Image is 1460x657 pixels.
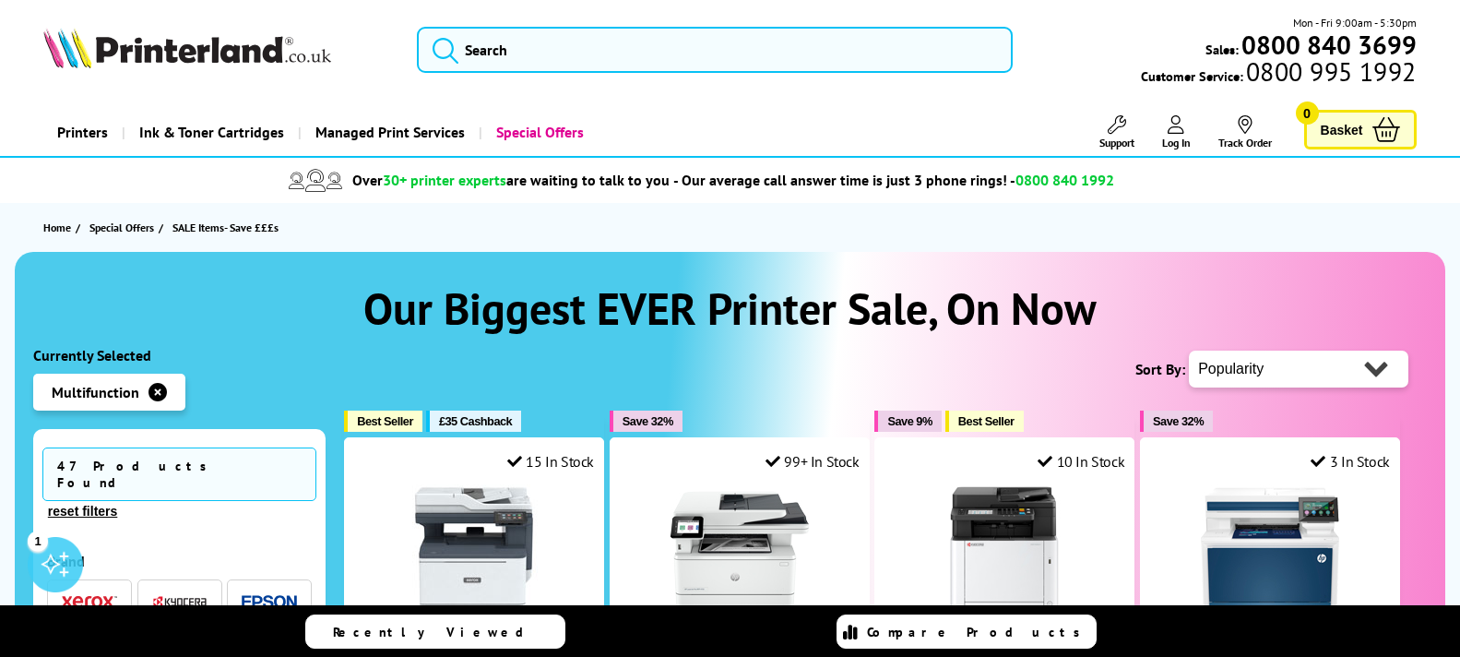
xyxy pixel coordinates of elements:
img: Kyocera ECOSYS MA2600cwfx [935,484,1074,623]
button: Best Seller [344,411,422,432]
img: Kyocera [152,595,208,609]
div: Brand [47,552,312,570]
div: Currently Selected [33,346,326,364]
span: 0800 995 1992 [1243,63,1416,80]
span: Sort By: [1135,360,1185,378]
span: Basket [1321,117,1363,142]
div: 15 In Stock [507,452,594,471]
img: Epson [242,595,297,609]
a: Special Offers [89,218,159,237]
span: Mon - Fri 9:00am - 5:30pm [1293,14,1417,31]
button: Epson [236,590,303,615]
img: HP LaserJet Pro MFP 4102fdw [671,484,809,623]
span: Recently Viewed [333,624,542,640]
span: - Our average call answer time is just 3 phone rings! - [673,171,1114,189]
a: Printers [43,109,122,156]
a: Recently Viewed [305,615,565,649]
button: £35 Cashback [426,411,521,432]
span: Sales: [1205,41,1239,58]
button: Best Seller [945,411,1024,432]
span: Support [1099,136,1134,149]
a: Home [43,218,76,237]
a: Printerland Logo [43,28,393,72]
div: 99+ In Stock [766,452,860,471]
a: Track Order [1218,115,1272,149]
span: Best Seller [958,414,1015,428]
div: 1 [28,531,48,551]
span: 47 Products Found [42,448,316,501]
img: HP Color LaserJet Pro MFP 4302dw (Box Opened) [1201,484,1339,623]
a: Basket 0 [1304,110,1417,149]
button: Save 32% [1140,411,1213,432]
span: Customer Service: [1141,63,1416,85]
button: Save 9% [874,411,941,432]
input: Search [417,27,1013,73]
a: Special Offers [479,109,598,156]
span: Over are waiting to talk to you [352,171,670,189]
span: Log In [1162,136,1191,149]
div: 3 In Stock [1311,452,1390,471]
span: SALE Items- Save £££s [172,221,279,234]
span: Save 32% [623,414,673,428]
span: 0800 840 1992 [1015,171,1114,189]
span: Multifunction [52,383,139,401]
span: Compare Products [867,624,1090,640]
a: Compare Products [837,615,1097,649]
a: 0800 840 3699 [1239,36,1417,54]
img: Xerox C325 [405,484,543,623]
a: Managed Print Services [298,109,479,156]
div: 10 In Stock [1038,452,1124,471]
a: Ink & Toner Cartridges [122,109,298,156]
a: Log In [1162,115,1191,149]
span: 30+ printer experts [383,171,506,189]
span: Special Offers [89,218,154,237]
button: Xerox [56,590,123,615]
button: Kyocera [147,590,213,615]
img: Printerland Logo [43,28,331,68]
span: 0 [1296,102,1319,125]
button: reset filters [42,503,123,520]
span: Ink & Toner Cartridges [139,109,284,156]
img: Xerox [62,595,117,608]
span: Save 9% [887,414,932,428]
a: Support [1099,115,1134,149]
span: £35 Cashback [439,414,512,428]
b: 0800 840 3699 [1241,28,1417,62]
span: Best Seller [357,414,413,428]
span: Save 32% [1153,414,1204,428]
button: Save 32% [610,411,683,432]
h1: Our Biggest EVER Printer Sale, On Now [33,280,1427,337]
